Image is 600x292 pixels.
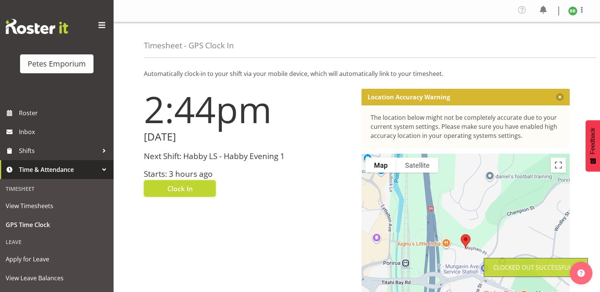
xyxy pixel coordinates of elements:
div: Petes Emporium [28,58,86,70]
h3: Starts: 3 hours ago [144,170,352,178]
div: The location below might not be completely accurate due to your current system settings. Please m... [371,113,561,140]
span: Apply for Leave [6,253,108,265]
a: GPS Time Clock [2,215,112,234]
div: Clocked out Successfully [493,263,578,272]
h2: [DATE] [144,131,352,143]
span: GPS Time Clock [6,219,108,230]
h4: Timesheet - GPS Clock In [144,41,234,50]
button: Clock In [144,180,216,197]
span: Feedback [589,128,596,154]
a: View Timesheets [2,196,112,215]
button: Toggle fullscreen view [551,158,566,173]
img: Rosterit website logo [6,19,68,34]
span: View Timesheets [6,200,108,212]
h3: Next Shift: Habby LS - Habby Evening 1 [144,152,352,161]
div: Leave [2,234,112,250]
img: beena-bist9974.jpg [568,6,577,15]
button: Close message [556,93,564,101]
img: help-xxl-2.png [577,269,585,277]
button: Show satellite imagery [396,158,438,173]
h1: 2:44pm [144,89,352,130]
p: Automatically clock-in to your shift via your mobile device, which will automatically link to you... [144,69,570,78]
button: Show street map [365,158,396,173]
p: Location Accuracy Warning [368,93,450,101]
div: Timesheet [2,181,112,196]
a: View Leave Balances [2,269,112,287]
span: Shifts [19,145,98,156]
span: Inbox [19,126,110,138]
button: Feedback - Show survey [586,120,600,171]
span: Time & Attendance [19,164,98,175]
span: Roster [19,107,110,119]
a: Apply for Leave [2,250,112,269]
span: Clock In [167,184,193,193]
span: View Leave Balances [6,272,108,284]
